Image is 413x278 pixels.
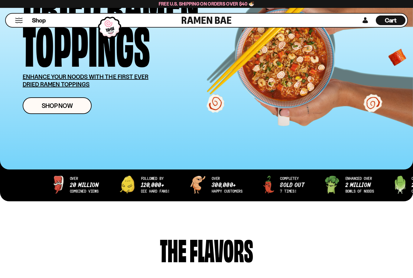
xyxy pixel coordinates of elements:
[23,73,148,88] u: ENHANCE YOUR NOODS WITH THE FIRST EVER DRIED RAMEN TOPPINGS
[190,235,253,263] div: flavors
[15,18,23,23] button: Mobile Menu Trigger
[376,14,405,27] div: Cart
[23,97,92,114] a: Shop Now
[32,16,46,25] span: Shop
[385,17,397,24] span: Cart
[23,22,150,64] div: Toppings
[160,235,187,263] div: The
[159,1,255,7] span: Free U.S. Shipping on Orders over $40 🍜
[42,102,73,109] span: Shop Now
[32,15,46,25] a: Shop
